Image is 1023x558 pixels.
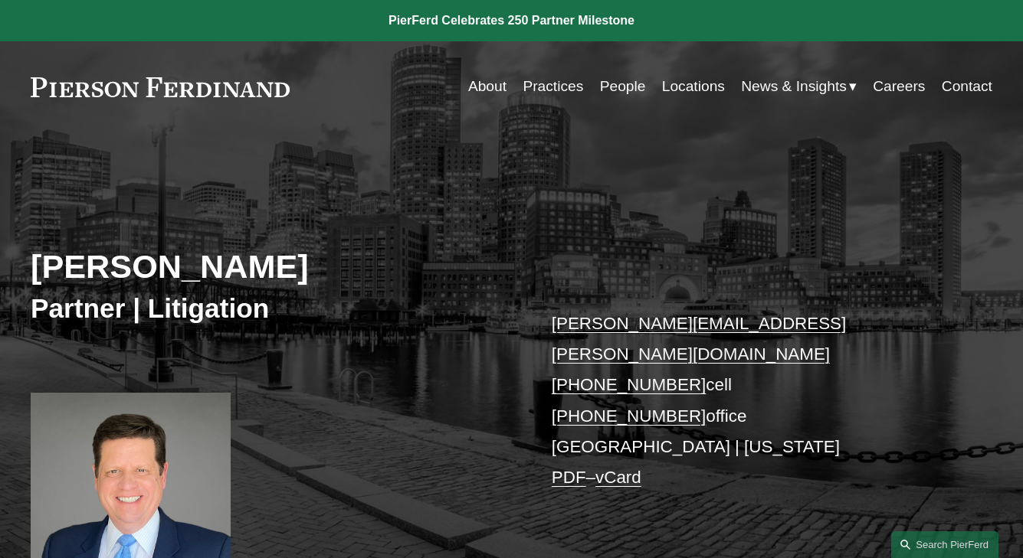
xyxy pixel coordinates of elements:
[741,73,847,100] span: News & Insights
[31,246,511,286] h2: [PERSON_NAME]
[552,468,586,487] a: PDF
[523,72,583,101] a: Practices
[873,72,925,101] a: Careers
[600,72,646,101] a: People
[552,308,953,494] p: cell office [GEOGRAPHIC_DATA] | [US_STATE] –
[552,314,846,364] a: [PERSON_NAME][EMAIL_ADDRESS][PERSON_NAME][DOMAIN_NAME]
[552,406,707,426] a: [PHONE_NUMBER]
[31,292,511,325] h3: Partner | Litigation
[662,72,725,101] a: Locations
[595,468,641,487] a: vCard
[468,72,507,101] a: About
[891,531,998,558] a: Search this site
[552,375,707,394] a: [PHONE_NUMBER]
[942,72,992,101] a: Contact
[741,72,857,101] a: folder dropdown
